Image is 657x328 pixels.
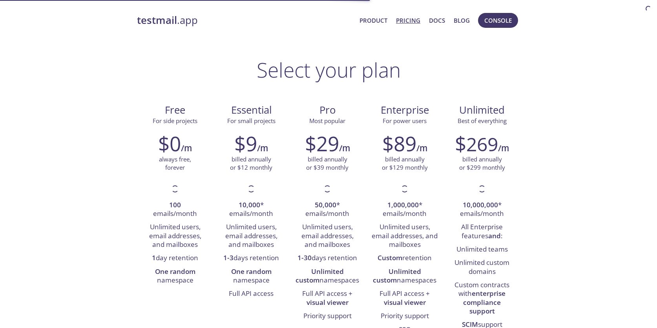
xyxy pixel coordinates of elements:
[396,15,420,25] a: Pricing
[315,200,336,209] strong: 50,000
[306,155,349,172] p: billed annually or $39 monthly
[450,256,514,279] li: Unlimited custom domains
[158,132,181,155] h2: $0
[416,141,427,155] h6: /m
[455,132,498,155] h2: $
[230,155,272,172] p: billed annually or $12 monthly
[137,14,353,27] a: testmail.app
[137,13,177,27] strong: testmail
[159,155,191,172] p: always free, forever
[305,132,339,155] h2: $29
[143,221,207,252] li: Unlimited users, email addresses, and mailboxes
[450,221,514,243] li: All Enterprise features :
[371,310,438,323] li: Priority support
[372,103,438,117] span: Enterprise
[295,310,360,323] li: Priority support
[143,252,207,265] li: day retention
[378,253,402,262] strong: Custom
[339,141,350,155] h6: /m
[371,252,438,265] li: retention
[143,199,207,221] li: emails/month
[181,141,192,155] h6: /m
[219,103,283,117] span: Essential
[257,141,268,155] h6: /m
[227,117,276,125] span: For small projects
[466,131,498,157] span: 269
[384,298,426,307] strong: visual viewer
[295,221,360,252] li: Unlimited users, email addresses, and mailboxes
[387,200,419,209] strong: 1,000,000
[458,117,507,125] span: Best of everything
[463,289,506,315] strong: enterprise compliance support
[371,287,438,310] li: Full API access +
[459,103,505,117] span: Unlimited
[169,200,181,209] strong: 100
[478,13,518,28] button: Console
[295,265,360,288] li: namespaces
[223,253,234,262] strong: 1-3
[297,253,312,262] strong: 1-30
[152,253,156,262] strong: 1
[450,243,514,256] li: Unlimited teams
[153,117,197,125] span: For side projects
[488,231,501,240] strong: and
[360,15,387,25] a: Product
[371,265,438,288] li: namespaces
[307,298,349,307] strong: visual viewer
[450,199,514,221] li: * emails/month
[295,252,360,265] li: days retention
[454,15,470,25] a: Blog
[155,267,195,276] strong: One random
[371,221,438,252] li: Unlimited users, email addresses, and mailboxes
[231,267,272,276] strong: One random
[239,200,260,209] strong: 10,000
[143,265,207,288] li: namespace
[373,267,421,285] strong: Unlimited custom
[382,132,416,155] h2: $89
[382,155,428,172] p: billed annually or $129 monthly
[219,252,283,265] li: days retention
[450,279,514,318] li: Custom contracts with
[295,199,360,221] li: * emails/month
[219,199,283,221] li: * emails/month
[234,132,257,155] h2: $9
[498,141,509,155] h6: /m
[257,58,401,82] h1: Select your plan
[371,199,438,221] li: * emails/month
[219,221,283,252] li: Unlimited users, email addresses, and mailboxes
[219,287,283,301] li: Full API access
[219,265,283,288] li: namespace
[459,155,505,172] p: billed annually or $299 monthly
[463,200,498,209] strong: 10,000,000
[309,117,345,125] span: Most popular
[143,103,207,117] span: Free
[296,267,344,285] strong: Unlimited custom
[429,15,445,25] a: Docs
[383,117,427,125] span: For power users
[295,287,360,310] li: Full API access +
[484,15,512,25] span: Console
[296,103,359,117] span: Pro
